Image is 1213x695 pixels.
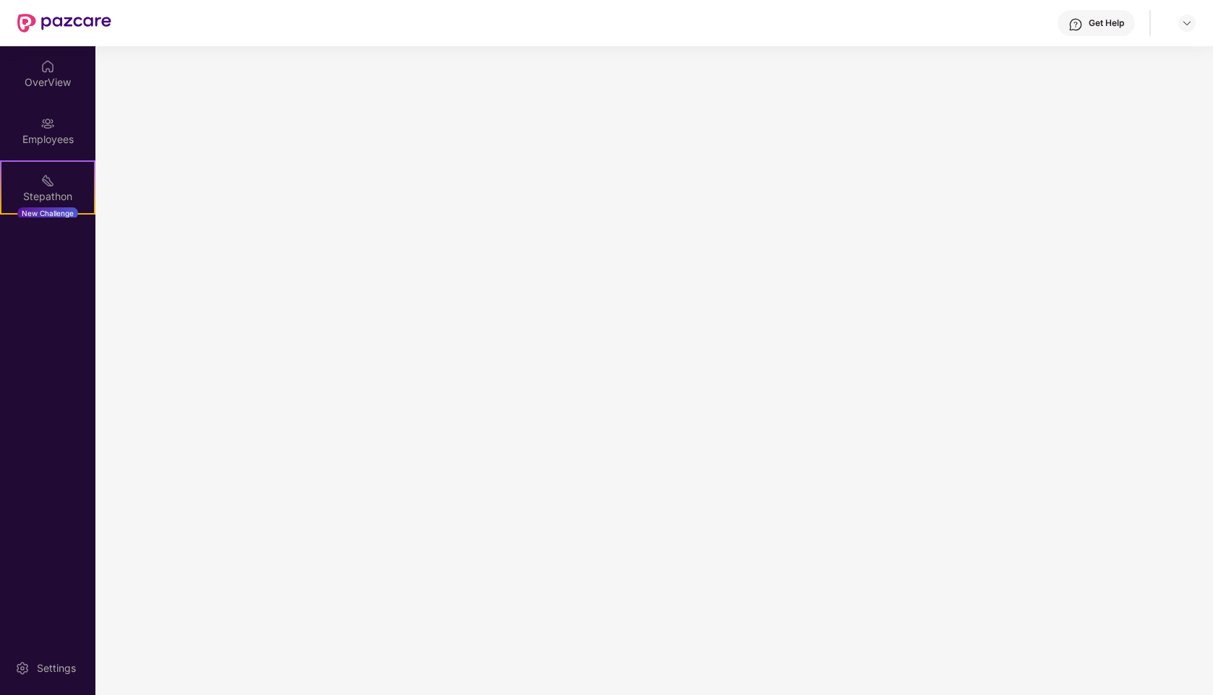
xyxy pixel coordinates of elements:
img: svg+xml;base64,PHN2ZyBpZD0iSG9tZSIgeG1sbnM9Imh0dHA6Ly93d3cudzMub3JnLzIwMDAvc3ZnIiB3aWR0aD0iMjAiIG... [40,59,55,74]
img: svg+xml;base64,PHN2ZyBpZD0iSGVscC0zMngzMiIgeG1sbnM9Imh0dHA6Ly93d3cudzMub3JnLzIwMDAvc3ZnIiB3aWR0aD... [1068,17,1083,32]
div: Settings [33,661,80,675]
img: svg+xml;base64,PHN2ZyBpZD0iU2V0dGluZy0yMHgyMCIgeG1sbnM9Imh0dHA6Ly93d3cudzMub3JnLzIwMDAvc3ZnIiB3aW... [15,661,30,675]
div: New Challenge [17,207,78,219]
div: Get Help [1089,17,1124,29]
img: svg+xml;base64,PHN2ZyBpZD0iRW1wbG95ZWVzIiB4bWxucz0iaHR0cDovL3d3dy53My5vcmcvMjAwMC9zdmciIHdpZHRoPS... [40,116,55,131]
img: New Pazcare Logo [17,14,111,33]
img: svg+xml;base64,PHN2ZyB4bWxucz0iaHR0cDovL3d3dy53My5vcmcvMjAwMC9zdmciIHdpZHRoPSIyMSIgaGVpZ2h0PSIyMC... [40,173,55,188]
div: Stepathon [1,189,94,204]
img: svg+xml;base64,PHN2ZyBpZD0iRHJvcGRvd24tMzJ4MzIiIHhtbG5zPSJodHRwOi8vd3d3LnczLm9yZy8yMDAwL3N2ZyIgd2... [1181,17,1193,29]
